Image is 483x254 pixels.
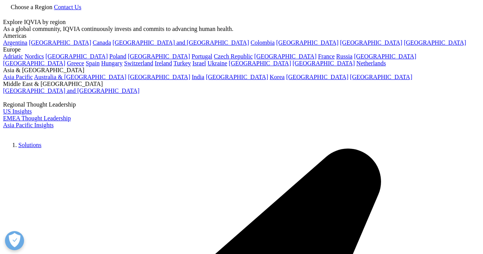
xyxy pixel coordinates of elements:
a: Hungary [101,60,123,66]
div: Asia & [GEOGRAPHIC_DATA] [3,67,480,74]
a: Argentina [3,39,27,46]
div: Europe [3,46,480,53]
a: EMEA Thought Leadership [3,115,71,121]
div: As a global community, IQVIA continuously invests and commits to advancing human health. [3,26,480,32]
a: [GEOGRAPHIC_DATA] [254,53,317,60]
a: Switzerland [124,60,153,66]
a: US Insights [3,108,32,115]
a: [GEOGRAPHIC_DATA] [340,39,402,46]
a: Russia [336,53,353,60]
a: [GEOGRAPHIC_DATA] [128,53,190,60]
div: Middle East & [GEOGRAPHIC_DATA] [3,81,480,87]
a: [GEOGRAPHIC_DATA] [3,60,65,66]
a: Asia Pacific [3,74,33,80]
a: Poland [109,53,126,60]
a: Nordics [24,53,44,60]
a: [GEOGRAPHIC_DATA] [350,74,412,80]
a: Korea [270,74,284,80]
a: Solutions [18,142,41,148]
a: [GEOGRAPHIC_DATA] [292,60,355,66]
a: [GEOGRAPHIC_DATA] [354,53,416,60]
a: [GEOGRAPHIC_DATA] [45,53,108,60]
a: France [318,53,335,60]
a: Asia Pacific Insights [3,122,53,128]
a: Netherlands [356,60,386,66]
a: Czech Republic [214,53,253,60]
a: Adriatic [3,53,23,60]
a: Canada [93,39,111,46]
a: [GEOGRAPHIC_DATA] [29,39,91,46]
div: Explore IQVIA by region [3,19,480,26]
a: Contact Us [54,4,81,10]
a: Ukraine [208,60,228,66]
a: [GEOGRAPHIC_DATA] [229,60,291,66]
button: Open Preferences [5,231,24,250]
a: [GEOGRAPHIC_DATA] [276,39,338,46]
a: Portugal [192,53,212,60]
a: Turkey [173,60,191,66]
a: [GEOGRAPHIC_DATA] [206,74,268,80]
a: [GEOGRAPHIC_DATA] [286,74,348,80]
a: Colombia [250,39,275,46]
a: Spain [86,60,99,66]
a: Greece [67,60,84,66]
a: Ireland [155,60,172,66]
a: India [192,74,204,80]
a: [GEOGRAPHIC_DATA] [404,39,466,46]
div: Americas [3,32,480,39]
a: [GEOGRAPHIC_DATA] [128,74,190,80]
a: Australia & [GEOGRAPHIC_DATA] [34,74,126,80]
a: [GEOGRAPHIC_DATA] and [GEOGRAPHIC_DATA] [3,87,139,94]
span: Choose a Region [11,4,52,10]
a: Israel [192,60,206,66]
div: Regional Thought Leadership [3,101,480,108]
a: [GEOGRAPHIC_DATA] and [GEOGRAPHIC_DATA] [113,39,249,46]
